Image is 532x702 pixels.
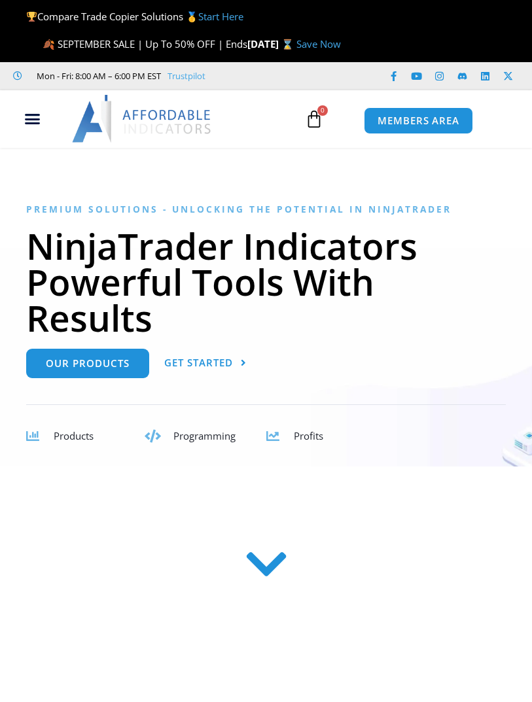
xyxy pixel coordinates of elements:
[164,349,247,378] a: Get Started
[6,107,58,132] div: Menu Toggle
[173,429,236,442] span: Programming
[26,203,506,215] h6: Premium Solutions - Unlocking the Potential in NinjaTrader
[26,228,506,336] h1: NinjaTrader Indicators Powerful Tools With Results
[33,68,161,84] span: Mon - Fri: 8:00 AM – 6:00 PM EST
[164,358,233,368] span: Get Started
[43,37,247,50] span: 🍂 SEPTEMBER SALE | Up To 50% OFF | Ends
[46,359,130,368] span: Our Products
[247,37,296,50] strong: [DATE] ⌛
[364,107,473,134] a: MEMBERS AREA
[26,10,243,23] span: Compare Trade Copier Solutions 🥇
[72,95,213,142] img: LogoAI | Affordable Indicators – NinjaTrader
[285,100,343,138] a: 0
[168,68,205,84] a: Trustpilot
[294,429,323,442] span: Profits
[378,116,459,126] span: MEMBERS AREA
[198,10,243,23] a: Start Here
[54,429,94,442] span: Products
[296,37,341,50] a: Save Now
[27,12,37,22] img: 🏆
[317,105,328,116] span: 0
[26,349,149,378] a: Our Products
